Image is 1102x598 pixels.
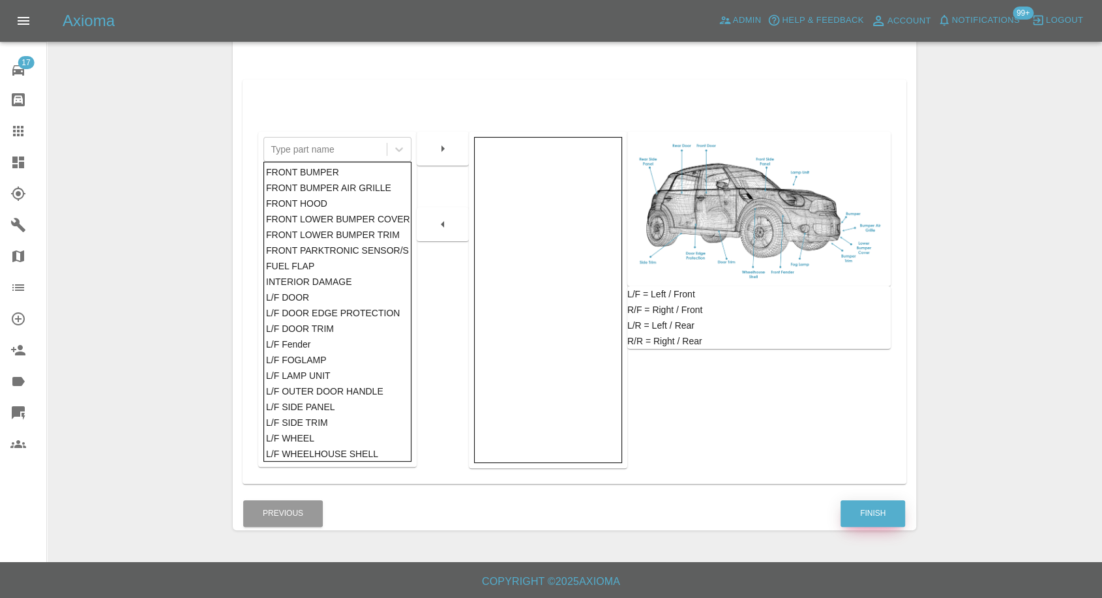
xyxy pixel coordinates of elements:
[715,10,765,31] a: Admin
[10,573,1092,591] h6: Copyright © 2025 Axioma
[1046,13,1083,28] span: Logout
[266,305,409,321] div: L/F DOOR EDGE PROTECTION
[266,399,409,415] div: L/F SIDE PANEL
[243,500,323,527] button: Previous
[266,258,409,274] div: FUEL FLAP
[266,274,409,290] div: INTERIOR DAMAGE
[266,211,409,227] div: FRONT LOWER BUMPER COVER
[867,10,934,31] a: Account
[782,13,863,28] span: Help & Feedback
[633,137,886,281] img: car
[266,446,409,462] div: L/F WHEELHOUSE SHELL
[887,14,931,29] span: Account
[63,10,115,31] h5: Axioma
[266,415,409,430] div: L/F SIDE TRIM
[733,13,762,28] span: Admin
[266,336,409,352] div: L/F Fender
[266,180,409,196] div: FRONT BUMPER AIR GRILLE
[266,227,409,243] div: FRONT LOWER BUMPER TRIM
[952,13,1020,28] span: Notifications
[266,321,409,336] div: L/F DOOR TRIM
[266,383,409,399] div: L/F OUTER DOOR HANDLE
[266,164,409,180] div: FRONT BUMPER
[266,243,409,258] div: FRONT PARKTRONIC SENSOR/S
[841,500,905,527] button: Finish
[764,10,867,31] button: Help & Feedback
[266,196,409,211] div: FRONT HOOD
[934,10,1023,31] button: Notifications
[266,368,409,383] div: L/F LAMP UNIT
[266,290,409,305] div: L/F DOOR
[1028,10,1086,31] button: Logout
[266,430,409,446] div: L/F WHEEL
[627,286,891,349] div: L/F = Left / Front R/F = Right / Front L/R = Left / Rear R/R = Right / Rear
[8,5,39,37] button: Open drawer
[266,352,409,368] div: L/F FOGLAMP
[18,56,34,69] span: 17
[1013,7,1034,20] span: 99+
